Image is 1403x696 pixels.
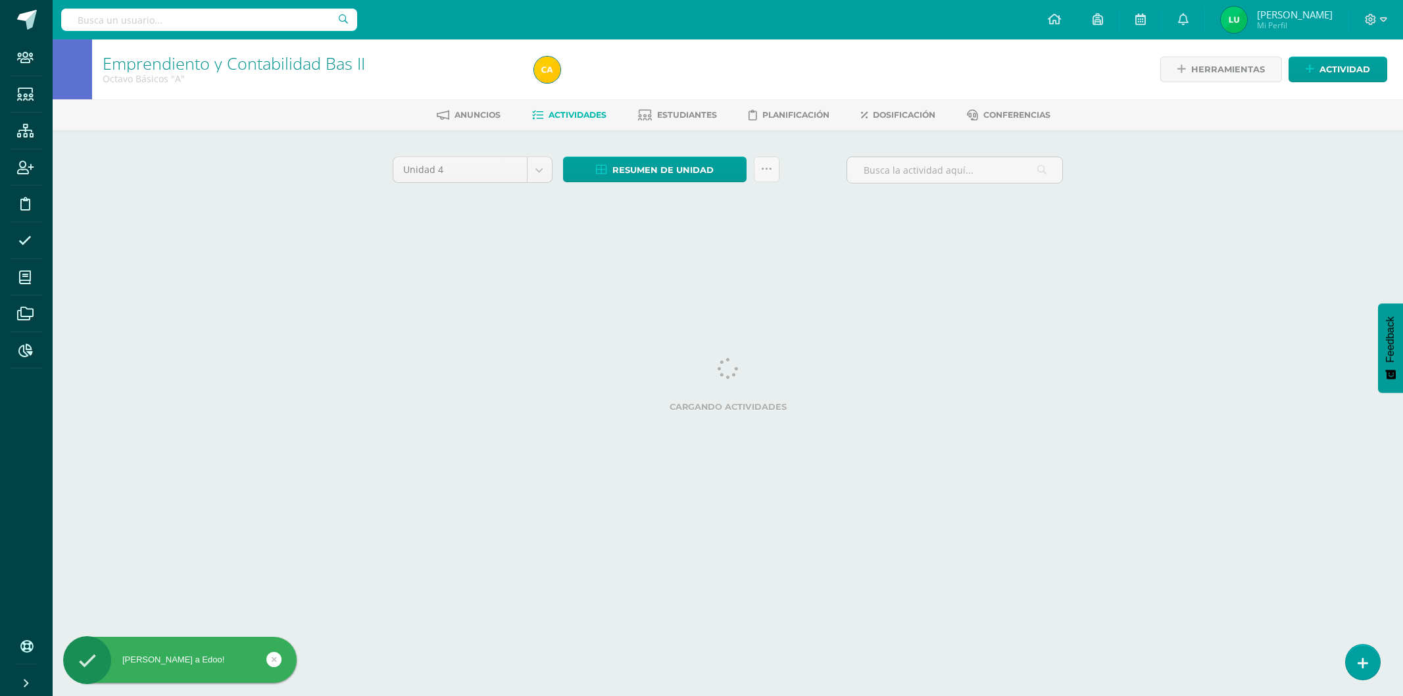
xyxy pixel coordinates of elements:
span: Actividad [1319,57,1370,82]
a: Resumen de unidad [563,157,747,182]
div: Octavo Básicos 'A' [103,72,518,85]
span: Conferencias [983,110,1050,120]
a: Estudiantes [638,105,717,126]
a: Herramientas [1160,57,1282,82]
a: Actividades [532,105,606,126]
a: Dosificación [861,105,935,126]
span: Feedback [1385,316,1396,362]
a: Unidad 4 [393,157,552,182]
button: Feedback - Mostrar encuesta [1378,303,1403,393]
a: Actividad [1289,57,1387,82]
div: [PERSON_NAME] a Edoo! [63,654,297,666]
span: Dosificación [873,110,935,120]
span: Herramientas [1191,57,1265,82]
span: [PERSON_NAME] [1257,8,1333,21]
span: Anuncios [455,110,501,120]
span: Unidad 4 [403,157,517,182]
input: Busca la actividad aquí... [847,157,1062,183]
h1: Emprendiento y Contabilidad Bas II [103,54,518,72]
img: 54682bb00531784ef96ee9fbfedce966.png [1221,7,1247,33]
span: Actividades [549,110,606,120]
input: Busca un usuario... [61,9,357,31]
a: Anuncios [437,105,501,126]
span: Planificación [762,110,829,120]
a: Planificación [749,105,829,126]
a: Conferencias [967,105,1050,126]
span: Resumen de unidad [612,158,714,182]
span: Estudiantes [657,110,717,120]
label: Cargando actividades [393,402,1064,412]
img: 752704b8ad9baaa7bf4fffc157331666.png [534,57,560,83]
a: Emprendiento y Contabilidad Bas II [103,52,365,74]
span: Mi Perfil [1257,20,1333,31]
